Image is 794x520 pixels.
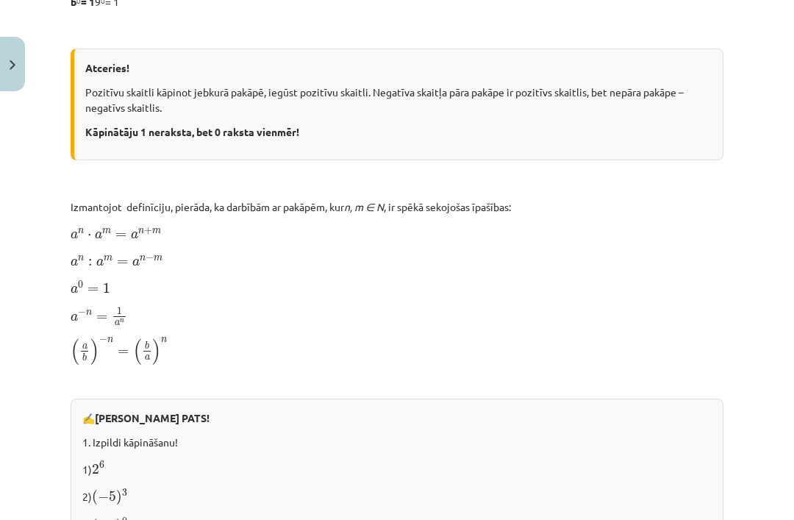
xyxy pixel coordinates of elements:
span: − [98,492,109,502]
span: ⋅ [87,234,91,238]
span: n [140,256,146,261]
span: ( [71,338,79,365]
p: 1. Izpildi kāpināšanu! [82,435,712,450]
span: a [71,314,78,321]
span: 6 [99,461,104,469]
em: n, m ∈ N [344,200,384,213]
span: 1 [103,283,110,293]
span: a [132,259,140,266]
span: ) [90,338,99,365]
span: a [95,232,102,239]
span: a [96,259,104,266]
span: = [115,232,126,238]
span: − [146,254,154,262]
span: 5 [109,491,116,502]
span: m [102,229,111,234]
span: b [145,341,149,349]
span: − [99,336,107,343]
span: = [96,315,107,321]
span: 1 [117,307,122,315]
span: a [71,286,78,293]
span: a [82,344,87,349]
img: icon-close-lesson-0947bae3869378f0d4975bcd49f059093ad1ed9edebbc8119c70593378902aed.svg [10,60,15,70]
strong: Kāpinātāju 1 neraksta, bet 0 raksta vienmēr! [85,125,299,138]
span: ) [152,338,161,365]
span: = [117,260,128,266]
span: 2 [92,464,99,474]
span: a [71,232,78,239]
p: 1) [82,459,712,477]
span: n [78,256,84,261]
span: n [161,338,167,343]
span: a [115,321,120,326]
p: Izmantojot definīciju, pierāda, ka darbībām ar pakāpēm, kur , ir spēkā sekojošas īpašības: [71,199,723,215]
p: ✍️ [82,410,712,426]
span: a [71,259,78,266]
span: a [131,232,138,239]
span: m [104,256,112,261]
b: Atceries! [85,61,129,74]
p: Pozitīvu skaitli kāpinot jebkurā pakāpē, iegūst pozitīvu skaitli. Negatīva skaitļa pāra pakāpe ir... [85,85,712,115]
span: ( [92,490,98,505]
span: n [78,229,84,234]
span: = [118,349,129,355]
span: ( [133,338,142,365]
span: a [145,355,150,360]
span: n [120,319,124,323]
span: n [86,311,92,316]
b: [PERSON_NAME] PATS! [95,411,210,424]
span: n [107,338,113,343]
span: m [154,256,162,261]
span: b [82,354,87,362]
span: : [88,259,92,266]
span: 0 [78,281,83,288]
span: m [152,229,161,234]
span: + [144,227,152,235]
p: 2) [82,486,712,506]
span: 3 [122,489,127,496]
span: ) [116,490,122,505]
span: n [138,229,144,234]
span: = [87,287,99,293]
span: − [78,309,86,316]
